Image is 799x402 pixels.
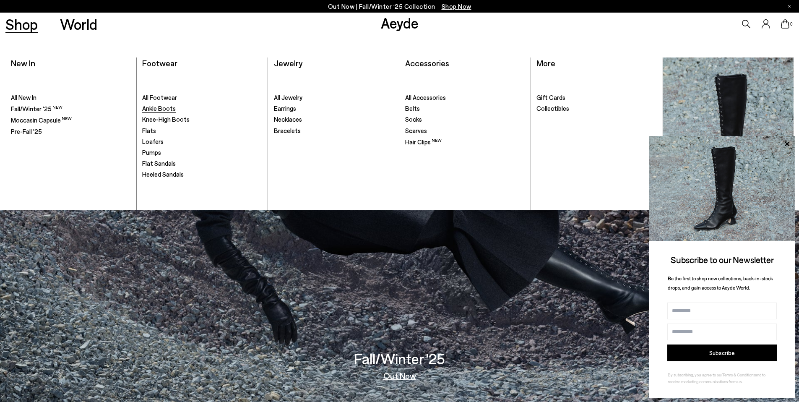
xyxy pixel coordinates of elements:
span: Pumps [142,149,161,156]
span: Flat Sandals [142,159,176,167]
span: All Accessories [405,94,446,101]
a: Moccasin Capsule [11,116,131,125]
span: Ankle Boots [142,104,176,112]
a: Necklaces [274,115,394,124]
span: Hair Clips [405,138,442,146]
img: 2a6287a1333c9a56320fd6e7b3c4a9a9.jpg [649,136,795,241]
h3: Fall/Winter '25 [354,351,445,366]
a: All New In [11,94,131,102]
a: Accessories [405,58,449,68]
span: Collectibles [536,104,569,112]
a: More [536,58,555,68]
a: Scarves [405,127,525,135]
a: Fall/Winter '25 [11,104,131,113]
span: Knee-High Boots [142,115,190,123]
a: Out Now [383,371,416,380]
a: Heeled Sandals [142,170,262,179]
span: Socks [405,115,422,123]
span: Loafers [142,138,164,145]
a: All Footwear [142,94,262,102]
a: New In [11,58,35,68]
a: Fall/Winter '25 Out Now [663,57,794,205]
a: Pre-Fall '25 [11,128,131,136]
span: Scarves [405,127,427,134]
p: Out Now | Fall/Winter ‘25 Collection [328,1,471,12]
span: All New In [11,94,36,101]
span: Fall/Winter '25 [11,105,62,112]
button: Subscribe [667,345,777,361]
a: Hair Clips [405,138,525,146]
a: Earrings [274,104,394,113]
span: By subscribing, you agree to our [668,372,722,377]
a: 0 [781,19,789,29]
a: Terms & Conditions [722,372,755,377]
span: Be the first to shop new collections, back-in-stock drops, and gain access to Aeyde World. [668,275,773,291]
span: Moccasin Capsule [11,116,72,124]
span: All Footwear [142,94,177,101]
span: Necklaces [274,115,302,123]
a: Flats [142,127,262,135]
span: Gift Cards [536,94,565,101]
img: Group_1295_900x.jpg [663,57,794,205]
a: Gift Cards [536,94,657,102]
span: Earrings [274,104,296,112]
a: Footwear [142,58,177,68]
span: Flats [142,127,156,134]
span: Pre-Fall '25 [11,128,42,135]
a: Collectibles [536,104,657,113]
a: Ankle Boots [142,104,262,113]
a: Flat Sandals [142,159,262,168]
span: 0 [789,22,794,26]
a: Socks [405,115,525,124]
a: Bracelets [274,127,394,135]
a: Knee-High Boots [142,115,262,124]
a: All Accessories [405,94,525,102]
a: World [60,17,97,31]
span: Heeled Sandals [142,170,184,178]
a: Jewelry [274,58,302,68]
a: Pumps [142,149,262,157]
a: Aeyde [381,14,419,31]
a: Belts [405,104,525,113]
a: All Jewelry [274,94,394,102]
span: Subscribe to our Newsletter [671,254,774,265]
a: Loafers [142,138,262,146]
a: Shop [5,17,38,31]
span: Bracelets [274,127,301,134]
span: Belts [405,104,420,112]
span: Navigate to /collections/new-in [442,3,471,10]
span: All Jewelry [274,94,302,101]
